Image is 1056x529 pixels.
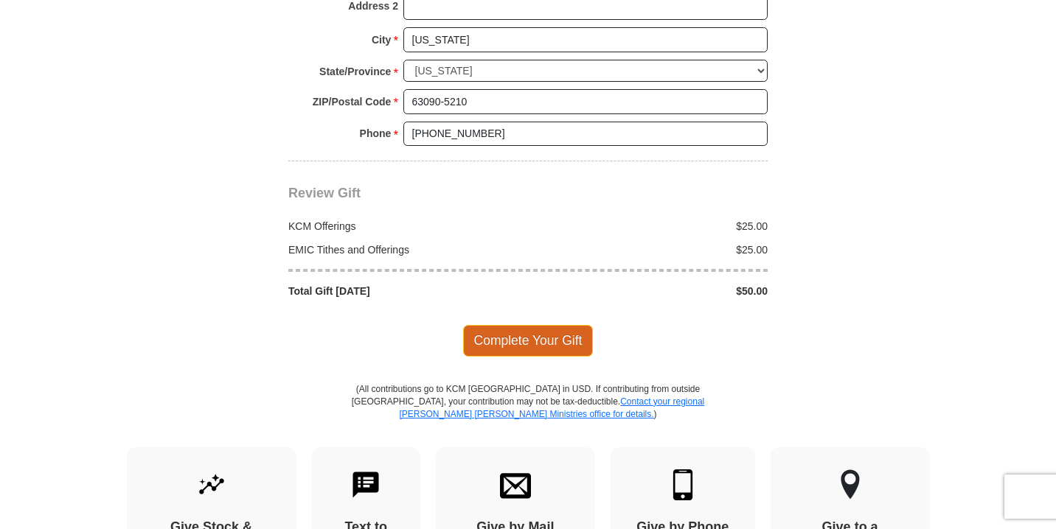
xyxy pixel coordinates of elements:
img: text-to-give.svg [350,469,381,500]
img: envelope.svg [500,469,531,500]
span: Review Gift [288,186,361,200]
div: $25.00 [528,219,776,234]
p: (All contributions go to KCM [GEOGRAPHIC_DATA] in USD. If contributing from outside [GEOGRAPHIC_D... [351,383,705,447]
strong: ZIP/Postal Code [313,91,392,112]
div: $50.00 [528,284,776,298]
img: other-region [840,469,861,500]
div: EMIC Tithes and Offerings [281,242,529,257]
strong: State/Province [319,61,391,82]
strong: City [372,29,391,50]
div: KCM Offerings [281,219,529,234]
img: give-by-stock.svg [196,469,227,500]
span: Complete Your Gift [463,325,594,356]
div: $25.00 [528,242,776,257]
div: Total Gift [DATE] [281,284,529,298]
strong: Phone [360,123,392,144]
a: Contact your regional [PERSON_NAME] [PERSON_NAME] Ministries office for details. [399,396,704,419]
img: mobile.svg [667,469,698,500]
